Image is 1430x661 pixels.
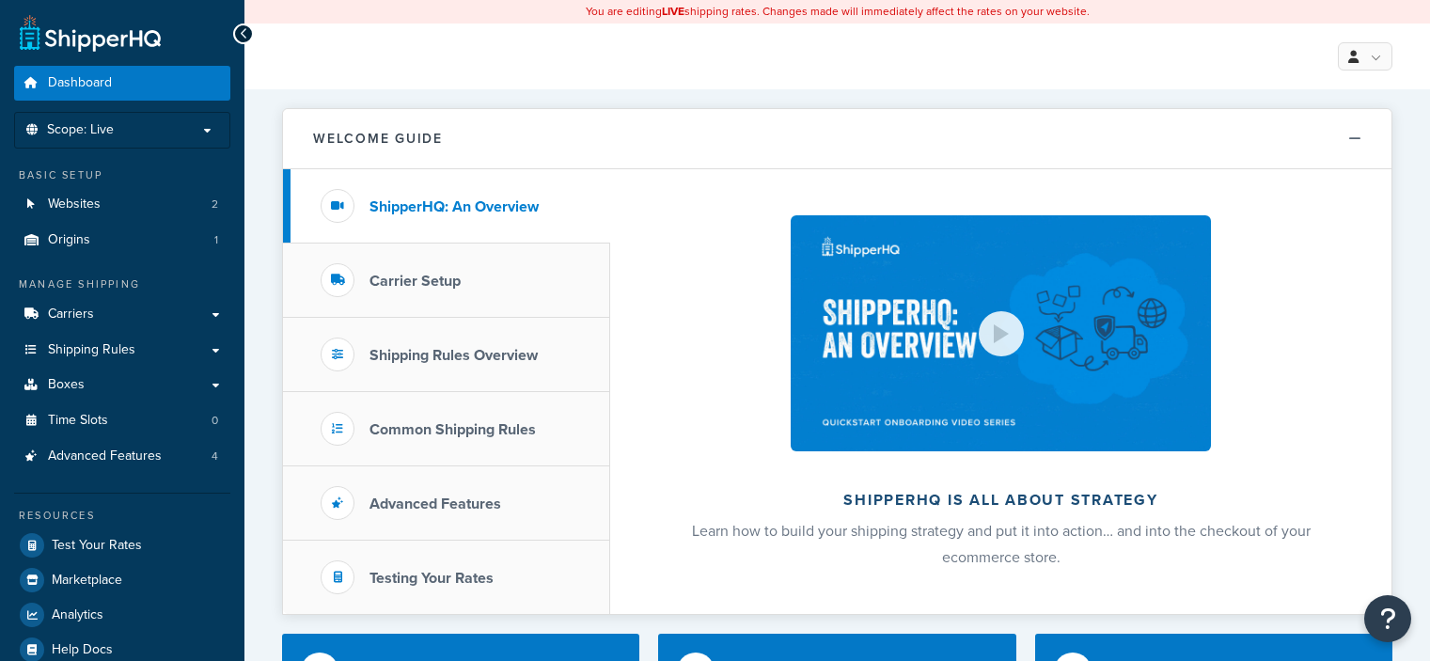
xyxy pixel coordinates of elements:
h3: Carrier Setup [369,273,461,290]
span: Shipping Rules [48,342,135,358]
h3: Advanced Features [369,496,501,512]
div: Manage Shipping [14,276,230,292]
li: Advanced Features [14,439,230,474]
button: Welcome Guide [283,109,1391,169]
span: Scope: Live [47,122,114,138]
h3: Testing Your Rates [369,570,494,587]
span: Help Docs [52,642,113,658]
div: Basic Setup [14,167,230,183]
li: Websites [14,187,230,222]
h3: Common Shipping Rules [369,421,536,438]
span: Carriers [48,307,94,323]
a: Test Your Rates [14,528,230,562]
span: Origins [48,232,90,248]
span: Test Your Rates [52,538,142,554]
a: Carriers [14,297,230,332]
a: Marketplace [14,563,230,597]
a: Analytics [14,598,230,632]
a: Shipping Rules [14,333,230,368]
span: Learn how to build your shipping strategy and put it into action… and into the checkout of your e... [692,520,1311,568]
a: Boxes [14,368,230,402]
span: Advanced Features [48,449,162,464]
span: Time Slots [48,413,108,429]
h3: Shipping Rules Overview [369,347,538,364]
h2: Welcome Guide [313,132,443,146]
span: 4 [212,449,218,464]
span: 0 [212,413,218,429]
h3: ShipperHQ: An Overview [369,198,539,215]
span: Boxes [48,377,85,393]
a: Time Slots0 [14,403,230,438]
span: Analytics [52,607,103,623]
b: LIVE [662,3,684,20]
div: Resources [14,508,230,524]
button: Open Resource Center [1364,595,1411,642]
a: Dashboard [14,66,230,101]
span: Websites [48,197,101,212]
span: 2 [212,197,218,212]
span: 1 [214,232,218,248]
a: Websites2 [14,187,230,222]
li: Origins [14,223,230,258]
span: Marketplace [52,573,122,589]
span: Dashboard [48,75,112,91]
a: Origins1 [14,223,230,258]
a: Advanced Features4 [14,439,230,474]
img: ShipperHQ is all about strategy [791,215,1210,451]
li: Time Slots [14,403,230,438]
h2: ShipperHQ is all about strategy [660,492,1342,509]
